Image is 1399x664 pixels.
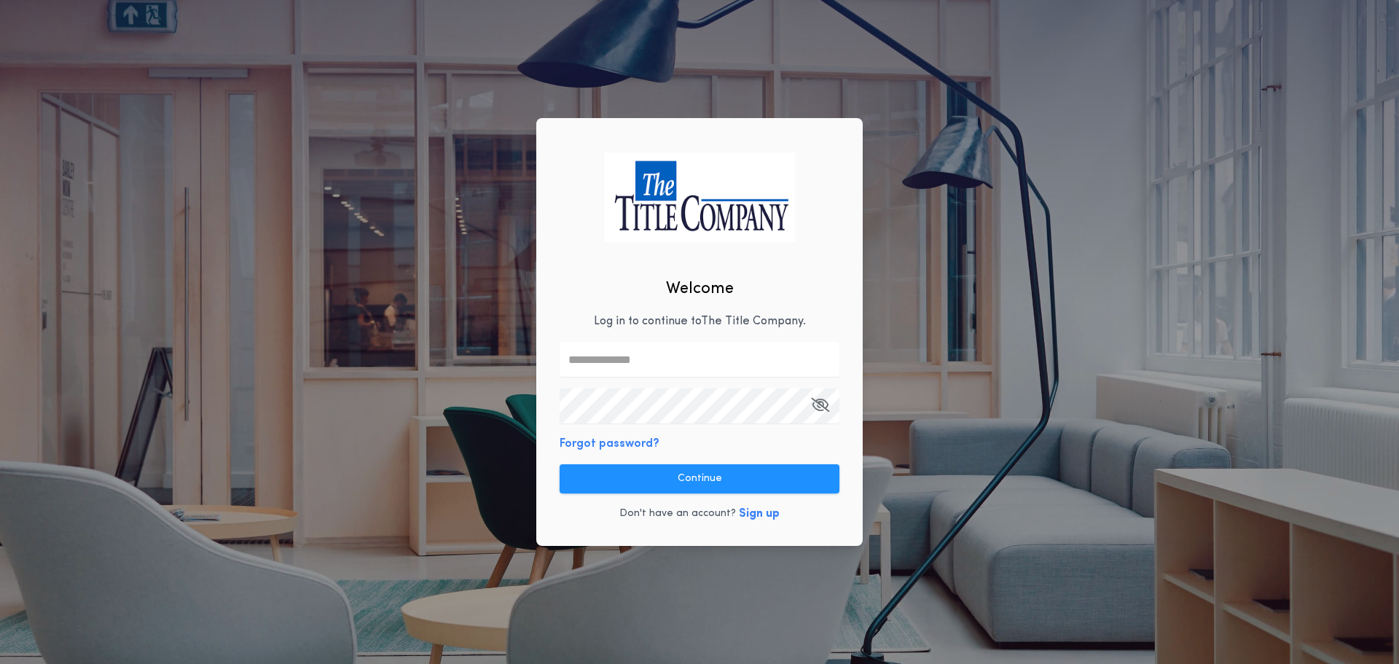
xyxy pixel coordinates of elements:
[594,313,806,330] p: Log in to continue to The Title Company .
[619,507,736,521] p: Don't have an account?
[560,435,659,453] button: Forgot password?
[604,152,795,242] img: logo
[739,505,780,523] button: Sign up
[666,277,734,301] h2: Welcome
[560,464,839,493] button: Continue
